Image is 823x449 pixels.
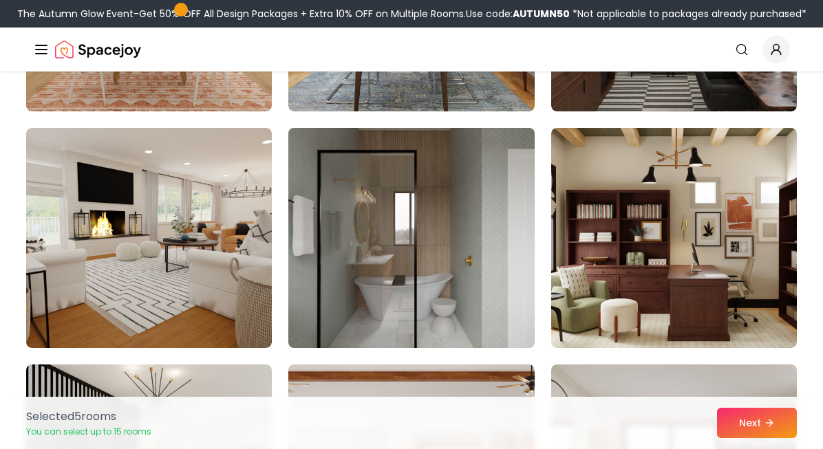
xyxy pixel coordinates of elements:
[55,36,141,63] img: Spacejoy Logo
[26,128,272,348] img: Room room-25
[26,408,151,425] p: Selected 5 room s
[282,122,540,353] img: Room room-26
[466,7,570,21] span: Use code:
[26,426,151,437] p: You can select up to 15 rooms
[717,408,797,438] button: Next
[17,7,806,21] div: The Autumn Glow Event-Get 50% OFF All Design Packages + Extra 10% OFF on Multiple Rooms.
[570,7,806,21] span: *Not applicable to packages already purchased*
[551,128,797,348] img: Room room-27
[33,28,790,72] nav: Global
[513,7,570,21] b: AUTUMN50
[55,36,141,63] a: Spacejoy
